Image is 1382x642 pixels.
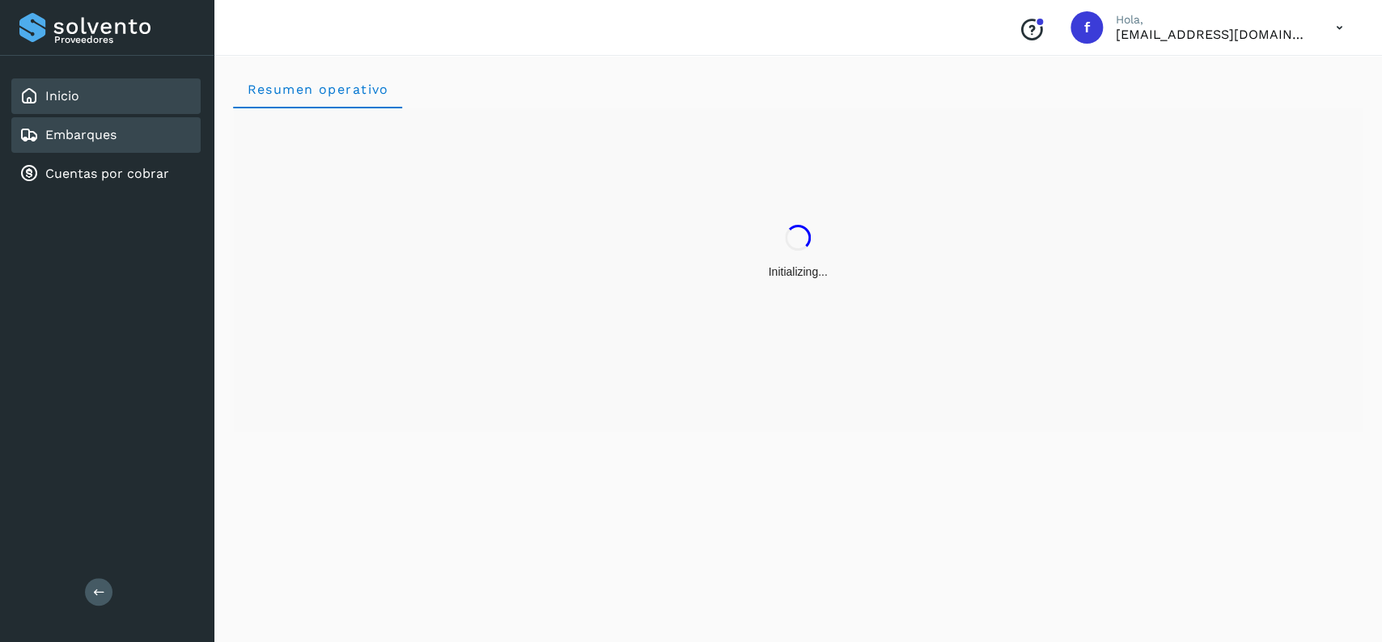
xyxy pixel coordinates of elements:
p: Proveedores [54,34,194,45]
span: Resumen operativo [246,82,389,97]
p: facturacion@expresssanjavier.com [1116,27,1310,42]
div: Embarques [11,117,201,153]
p: Hola, [1116,13,1310,27]
div: Inicio [11,78,201,114]
a: Inicio [45,88,79,103]
div: Cuentas por cobrar [11,156,201,192]
a: Embarques [45,127,117,142]
a: Cuentas por cobrar [45,166,169,181]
